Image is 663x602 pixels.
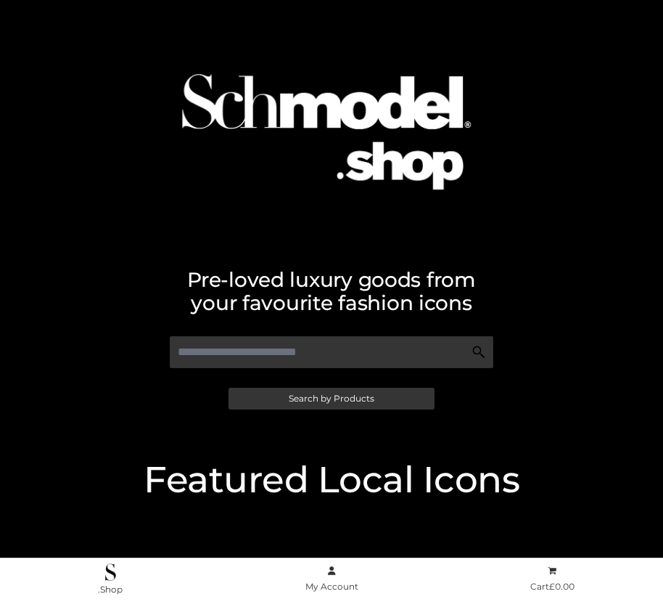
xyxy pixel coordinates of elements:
bdi: 0.00 [549,581,575,592]
img: .Shop [105,564,116,581]
span: .Shop [98,584,123,595]
span: £ [549,581,555,592]
h2: Pre-loved luxury goods from your favourite fashion icons [7,268,656,314]
span: My Account [305,581,358,592]
a: Cart£0.00 [442,563,663,595]
a: Search by Products [228,388,435,410]
a: My Account [221,563,442,595]
img: Search Icon [471,345,486,359]
span: Search by Products [289,394,374,403]
span: Cart [530,581,575,592]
